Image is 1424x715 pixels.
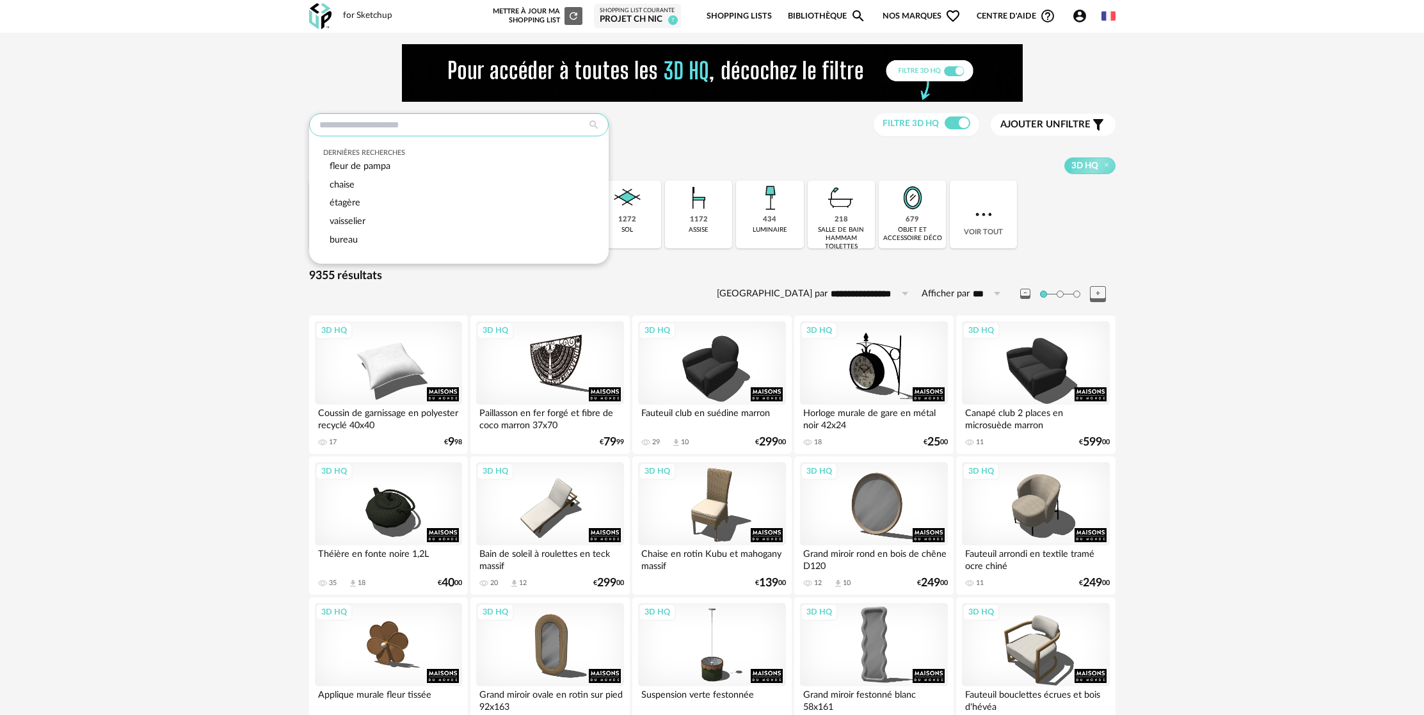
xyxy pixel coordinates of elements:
[800,545,947,571] div: Grand miroir rond en bois de chêne D120
[963,604,1000,620] div: 3D HQ
[309,269,1116,284] div: 9355 résultats
[950,181,1017,248] div: Voir tout
[330,198,360,207] span: étagère
[638,545,785,571] div: Chaise en rotin Kubu et mahogany massif
[323,149,594,157] div: Dernières recherches
[600,14,675,26] div: PROJET CH NIC
[689,226,708,234] div: assise
[509,579,519,588] span: Download icon
[330,235,358,245] span: bureau
[755,438,786,447] div: € 00
[1079,438,1110,447] div: € 00
[315,405,462,430] div: Coussin de garnissage en polyester recyclé 40x40
[490,7,582,25] div: Mettre à jour ma Shopping List
[962,545,1109,571] div: Fauteuil arrondi en textile tramé ocre chiné
[597,579,616,588] span: 299
[444,438,462,447] div: € 98
[638,405,785,430] div: Fauteuil club en suédine marron
[477,604,514,620] div: 3D HQ
[927,438,940,447] span: 25
[924,438,948,447] div: € 00
[568,12,579,19] span: Refresh icon
[315,545,462,571] div: Théière en fonte noire 1,2L
[1000,118,1091,131] span: filtre
[316,604,353,620] div: 3D HQ
[833,579,843,588] span: Download icon
[632,456,791,595] a: 3D HQ Chaise en rotin Kubu et mahogany massif €13900
[1079,579,1110,588] div: € 00
[638,686,785,712] div: Suspension verte festonnée
[753,226,787,234] div: luminaire
[632,316,791,454] a: 3D HQ Fauteuil club en suédine marron 29 Download icon 10 €29900
[316,322,353,339] div: 3D HQ
[1101,9,1116,23] img: fr
[991,114,1116,136] button: Ajouter unfiltre Filter icon
[753,181,787,215] img: Luminaire.png
[835,215,848,225] div: 218
[851,8,866,24] span: Magnify icon
[1091,117,1106,133] span: Filter icon
[600,7,675,15] div: Shopping List courante
[801,322,838,339] div: 3D HQ
[963,322,1000,339] div: 3D HQ
[976,579,984,588] div: 11
[681,438,689,447] div: 10
[442,579,454,588] span: 40
[600,7,675,26] a: Shopping List courante PROJET CH NIC 7
[358,579,365,588] div: 18
[470,316,629,454] a: 3D HQ Paillasson en fer forgé et fibre de coco marron 37x70 €7999
[794,456,953,595] a: 3D HQ Grand miroir rond en bois de chêne D120 12 Download icon 10 €24900
[717,288,828,300] label: [GEOGRAPHIC_DATA] par
[812,226,871,251] div: salle de bain hammam toilettes
[315,686,462,712] div: Applique murale fleur tissée
[814,579,822,588] div: 12
[759,438,778,447] span: 299
[1083,579,1102,588] span: 249
[639,604,676,620] div: 3D HQ
[977,8,1055,24] span: Centre d'aideHelp Circle Outline icon
[309,3,332,29] img: OXP
[763,215,776,225] div: 434
[343,10,392,22] div: for Sketchup
[639,322,676,339] div: 3D HQ
[883,1,961,31] span: Nos marques
[690,215,708,225] div: 1172
[962,686,1109,712] div: Fauteuil bouclettes écrues et bois d'hévéa
[922,288,970,300] label: Afficher par
[801,604,838,620] div: 3D HQ
[618,215,636,225] div: 1272
[956,456,1115,595] a: 3D HQ Fauteuil arrondi en textile tramé ocre chiné 11 €24900
[800,686,947,712] div: Grand miroir festonné blanc 58x161
[800,405,947,430] div: Horloge murale de gare en métal noir 42x24
[330,180,355,189] span: chaise
[707,1,772,31] a: Shopping Lists
[668,15,678,25] span: 7
[883,119,939,128] span: Filtre 3D HQ
[610,181,644,215] img: Sol.png
[671,438,681,447] span: Download icon
[604,438,616,447] span: 79
[316,463,353,479] div: 3D HQ
[1000,120,1060,129] span: Ajouter un
[972,203,995,226] img: more.7b13dc1.svg
[329,438,337,447] div: 17
[788,1,866,31] a: BibliothèqueMagnify icon
[824,181,858,215] img: Salle%20de%20bain.png
[329,579,337,588] div: 35
[476,545,623,571] div: Bain de soleil à roulettes en teck massif
[1072,8,1093,24] span: Account Circle icon
[490,579,498,588] div: 20
[309,456,468,595] a: 3D HQ Théière en fonte noire 1,2L 35 Download icon 18 €4000
[921,579,940,588] span: 249
[755,579,786,588] div: € 00
[1040,8,1055,24] span: Help Circle Outline icon
[652,438,660,447] div: 29
[962,405,1109,430] div: Canapé club 2 places en microsuède marron
[402,44,1023,102] img: FILTRE%20HQ%20NEW_V1%20(4).gif
[682,181,716,215] img: Assise.png
[794,316,953,454] a: 3D HQ Horloge murale de gare en métal noir 42x24 18 €2500
[956,316,1115,454] a: 3D HQ Canapé club 2 places en microsuède marron 11 €59900
[895,181,930,215] img: Miroir.png
[593,579,624,588] div: € 00
[477,322,514,339] div: 3D HQ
